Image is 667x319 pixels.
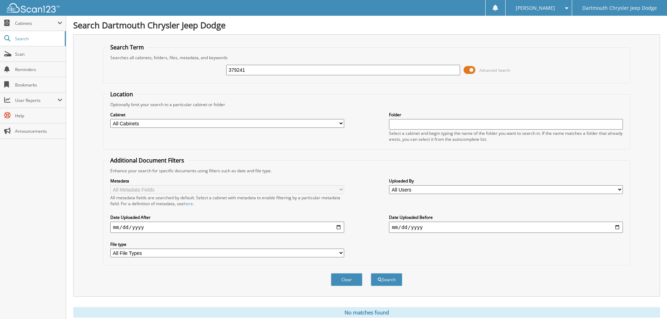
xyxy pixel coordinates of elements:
[15,128,62,134] span: Announcements
[107,102,626,108] div: Optionally limit your search to a particular cabinet or folder
[110,195,344,207] div: All metadata fields are searched by default. Select a cabinet with metadata to enable filtering b...
[110,214,344,220] label: Date Uploaded After
[389,222,623,233] input: end
[389,178,623,184] label: Uploaded By
[107,55,626,61] div: Searches all cabinets, folders, files, metadata, and keywords
[632,285,667,319] iframe: Chat Widget
[582,6,657,10] span: Dartmouth Chrysler Jeep Dodge
[73,19,660,31] h1: Search Dartmouth Chrysler Jeep Dodge
[15,97,57,103] span: User Reports
[107,43,147,51] legend: Search Term
[371,273,402,286] button: Search
[7,3,60,13] img: scan123-logo-white.svg
[15,113,62,119] span: Help
[73,307,660,318] div: No matches found
[15,67,62,72] span: Reminders
[107,90,137,98] legend: Location
[15,20,57,26] span: Cabinets
[15,36,61,42] span: Search
[15,82,62,88] span: Bookmarks
[15,51,62,57] span: Scan
[389,130,623,142] div: Select a cabinet and begin typing the name of the folder you want to search in. If the name match...
[516,6,555,10] span: [PERSON_NAME]
[331,273,362,286] button: Clear
[110,222,344,233] input: start
[110,112,344,118] label: Cabinet
[184,201,193,207] a: here
[389,214,623,220] label: Date Uploaded Before
[479,68,510,73] span: Advanced Search
[107,168,626,174] div: Enhance your search for specific documents using filters such as date and file type.
[110,178,344,184] label: Metadata
[389,112,623,118] label: Folder
[107,157,188,164] legend: Additional Document Filters
[110,241,344,247] label: File type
